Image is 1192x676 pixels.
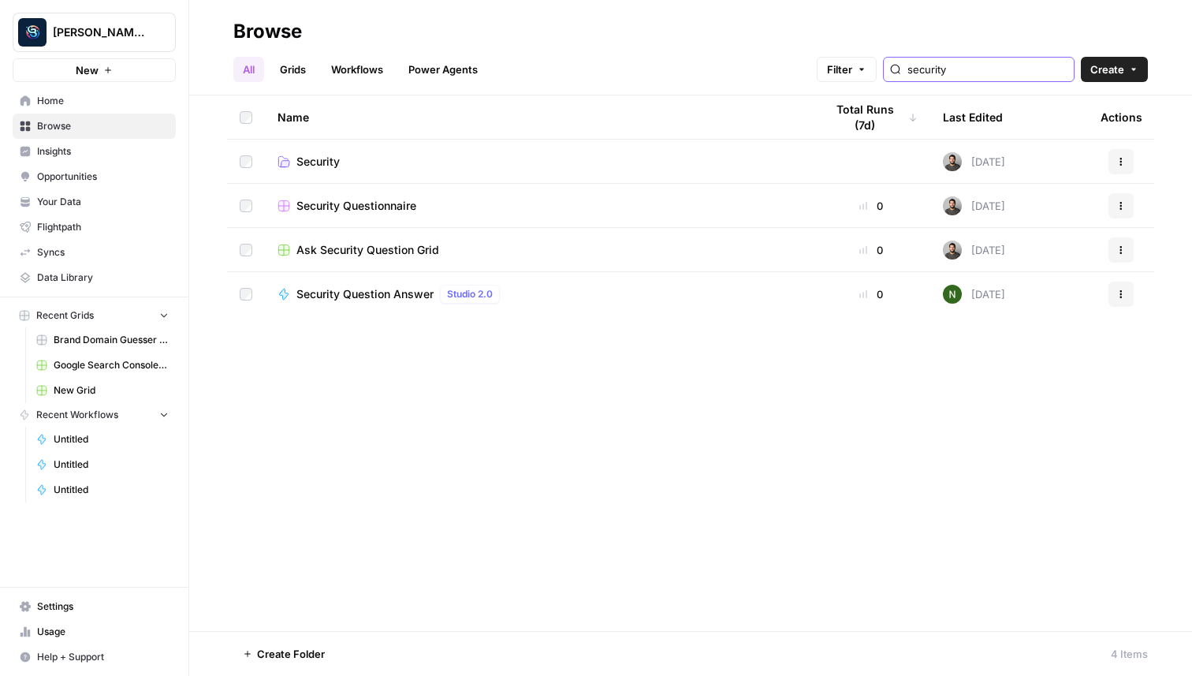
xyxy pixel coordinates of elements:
a: Data Library [13,265,176,290]
span: Recent Workflows [36,408,118,422]
a: Settings [13,594,176,619]
div: [DATE] [943,152,1005,171]
div: [DATE] [943,285,1005,304]
a: Security Question AnswerStudio 2.0 [278,285,799,304]
img: g4o9tbhziz0738ibrok3k9f5ina6 [943,285,962,304]
a: Flightpath [13,215,176,240]
a: Ask Security Question Grid [278,242,799,258]
img: 16hj2zu27bdcdvv6x26f6v9ttfr9 [943,152,962,171]
a: Browse [13,114,176,139]
span: Untitled [54,483,169,497]
span: Untitled [54,458,169,472]
a: Untitled [29,427,176,452]
button: New [13,58,176,82]
img: Berna's Personal Logo [18,18,47,47]
a: Power Agents [399,57,487,82]
span: Recent Grids [36,308,94,323]
span: Security Questionnaire [296,198,416,214]
span: Security Question Answer [296,286,434,302]
a: Security Questionnaire [278,198,799,214]
button: Create [1081,57,1148,82]
div: Browse [233,19,302,44]
span: Filter [827,62,852,77]
img: 16hj2zu27bdcdvv6x26f6v9ttfr9 [943,196,962,215]
a: Insights [13,139,176,164]
a: Workflows [322,57,393,82]
a: Google Search Console - [DOMAIN_NAME] [29,353,176,378]
span: [PERSON_NAME] Personal [53,24,148,40]
span: Browse [37,119,169,133]
div: Last Edited [943,95,1003,139]
div: Actions [1101,95,1142,139]
a: Home [13,88,176,114]
span: Help + Support [37,650,169,664]
a: Untitled [29,477,176,502]
span: Flightpath [37,220,169,234]
button: Recent Workflows [13,403,176,427]
div: Total Runs (7d) [825,95,918,139]
button: Workspace: Berna's Personal [13,13,176,52]
span: Google Search Console - [DOMAIN_NAME] [54,358,169,372]
span: Settings [37,599,169,614]
span: Studio 2.0 [447,287,493,301]
div: 4 Items [1111,646,1148,662]
button: Help + Support [13,644,176,670]
span: New Grid [54,383,169,398]
span: Your Data [37,195,169,209]
span: Ask Security Question Grid [296,242,439,258]
a: Untitled [29,452,176,477]
div: 0 [825,198,918,214]
span: Brand Domain Guesser QA [54,333,169,347]
a: Opportunities [13,164,176,189]
span: Create [1090,62,1124,77]
span: New [76,62,99,78]
button: Create Folder [233,641,334,667]
div: [DATE] [943,241,1005,260]
button: Filter [817,57,877,82]
div: 0 [825,286,918,302]
a: Syncs [13,240,176,265]
span: Usage [37,625,169,639]
span: Untitled [54,432,169,446]
img: 16hj2zu27bdcdvv6x26f6v9ttfr9 [943,241,962,260]
span: Syncs [37,245,169,260]
div: 0 [825,242,918,258]
a: All [233,57,264,82]
span: Home [37,94,169,108]
span: Opportunities [37,170,169,184]
span: Security [296,154,340,170]
a: Security [278,154,799,170]
a: Usage [13,619,176,644]
div: Name [278,95,799,139]
span: Data Library [37,271,169,285]
div: [DATE] [943,196,1005,215]
span: Create Folder [257,646,325,662]
a: Your Data [13,189,176,215]
a: Brand Domain Guesser QA [29,327,176,353]
input: Search [907,62,1067,77]
a: Grids [270,57,315,82]
button: Recent Grids [13,304,176,327]
a: New Grid [29,378,176,403]
span: Insights [37,144,169,159]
